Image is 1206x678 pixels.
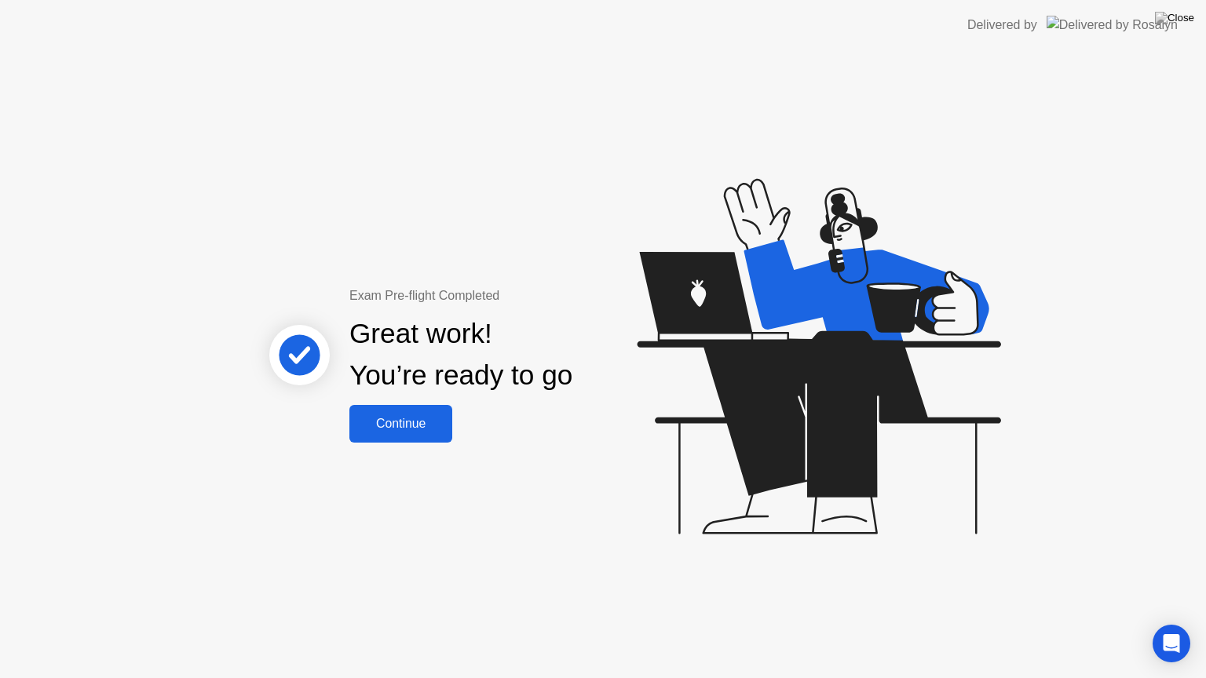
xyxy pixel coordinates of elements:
[1153,625,1190,662] div: Open Intercom Messenger
[1047,16,1178,34] img: Delivered by Rosalyn
[1155,12,1194,24] img: Close
[349,313,572,396] div: Great work! You’re ready to go
[349,405,452,443] button: Continue
[967,16,1037,35] div: Delivered by
[349,286,674,305] div: Exam Pre-flight Completed
[354,417,448,431] div: Continue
